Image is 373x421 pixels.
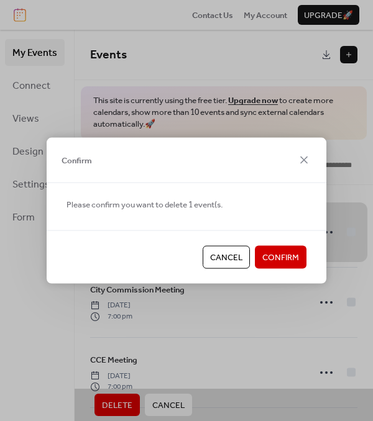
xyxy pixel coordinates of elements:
[210,251,242,264] span: Cancel
[67,199,223,211] span: Please confirm you want to delete 1 event(s.
[62,154,92,166] span: Confirm
[262,251,299,264] span: Confirm
[203,246,250,268] button: Cancel
[255,246,306,268] button: Confirm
